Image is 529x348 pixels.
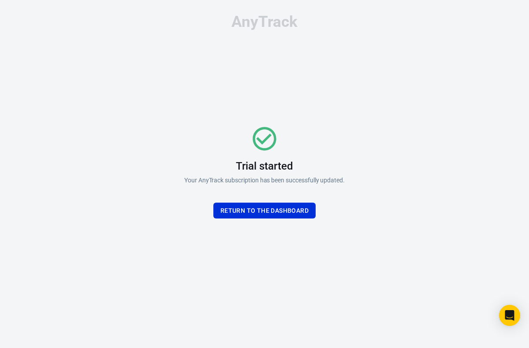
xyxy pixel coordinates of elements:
div: AnyTrack [132,14,397,30]
div: Open Intercom Messenger [499,305,520,326]
h3: Trial started [236,160,293,172]
p: Your AnyTrack subscription has been successfully updated. [184,176,345,185]
button: Return To the dashboard [213,203,316,219]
